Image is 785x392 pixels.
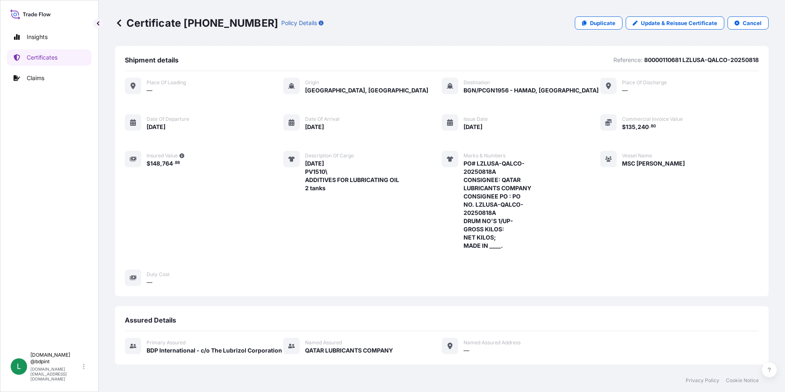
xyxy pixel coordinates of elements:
span: — [464,346,469,355]
p: Cancel [743,19,762,27]
a: Privacy Policy [686,377,719,384]
span: MSC [PERSON_NAME] [622,159,685,168]
span: QATAR LUBRICANTS COMPANY [305,346,393,355]
span: 764 [162,161,173,166]
span: . [649,125,650,128]
a: Insights [7,29,92,45]
a: Certificates [7,49,92,66]
span: BGN/PCGN1956 - HAMAD, [GEOGRAPHIC_DATA] [464,86,599,95]
span: Duty Cost [147,271,170,278]
span: Named Assured Address [464,339,521,346]
span: Commercial Invoice Value [622,116,683,122]
span: 80 [651,125,656,128]
span: — [622,86,628,95]
span: [DATE] PV1510\ ADDITIVES FOR LUBRICATING OIL 2 tanks [305,159,399,192]
span: [DATE] [464,123,482,131]
span: . [173,161,174,164]
span: 148 [150,161,160,166]
span: Named Assured [305,339,342,346]
span: Origin [305,79,319,86]
span: — [147,86,152,95]
span: Shipment details [125,56,179,64]
span: $ [147,161,150,166]
span: Vessel Name [622,152,652,159]
span: Date of departure [147,116,189,122]
a: Duplicate [575,16,622,30]
span: Place of Loading [147,79,186,86]
span: [DATE] [147,123,165,131]
span: , [636,124,638,130]
p: Reference: [613,56,643,64]
p: Certificate [PHONE_NUMBER] [115,16,278,30]
span: Place of discharge [622,79,667,86]
span: Description of cargo [305,152,354,159]
p: Insights [27,33,48,41]
span: Insured Value [147,152,178,159]
a: Update & Reissue Certificate [626,16,724,30]
a: Claims [7,70,92,86]
span: — [147,278,152,286]
span: , [160,161,162,166]
span: Primary assured [147,339,186,346]
span: Issue Date [464,116,488,122]
span: Marks & Numbers [464,152,505,159]
span: Destination [464,79,490,86]
p: Policy Details [281,19,317,27]
p: Update & Reissue Certificate [641,19,717,27]
p: Certificates [27,53,57,62]
span: [GEOGRAPHIC_DATA], [GEOGRAPHIC_DATA] [305,86,428,95]
span: 88 [175,161,180,164]
p: Claims [27,74,44,82]
span: L [17,362,21,371]
p: [DOMAIN_NAME][EMAIL_ADDRESS][DOMAIN_NAME] [30,367,81,381]
span: PO# LZLUSA-QALCO- 20250818A CONSIGNEE: QATAR LUBRICANTS COMPANY CONSIGNEE PO : PO NO. LZLUSA-QALC... [464,159,531,250]
span: Assured Details [125,316,176,324]
span: Date of arrival [305,116,340,122]
span: 135 [626,124,636,130]
a: Cookie Notice [726,377,759,384]
span: 240 [638,124,649,130]
p: Duplicate [590,19,615,27]
p: 80000110681 LZLUSA-QALCO-20250818 [644,56,759,64]
span: [DATE] [305,123,324,131]
button: Cancel [728,16,769,30]
span: $ [622,124,626,130]
p: [DOMAIN_NAME] @bdpint [30,352,81,365]
span: BDP International - c/o The Lubrizol Corporation [147,346,282,355]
